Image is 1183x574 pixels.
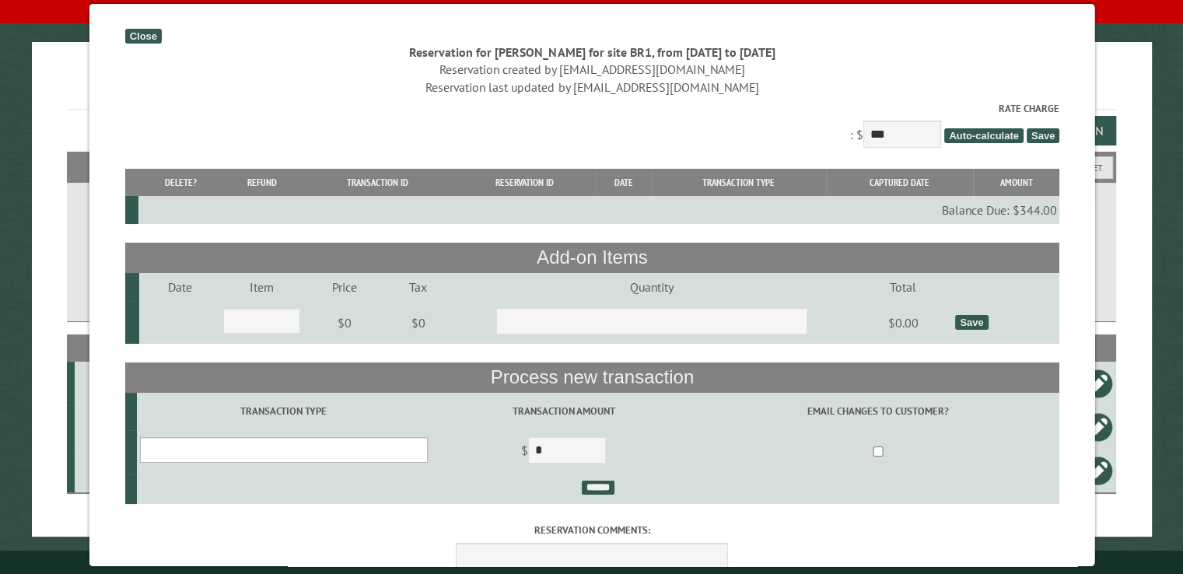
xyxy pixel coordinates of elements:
th: Process new transaction [124,362,1059,392]
span: Auto-calculate [943,128,1023,143]
span: Save [1026,128,1059,143]
th: Transaction ID [301,169,452,196]
small: © Campground Commander LLC. All rights reserved. [504,557,680,567]
th: Site [75,334,156,362]
th: Captured Date [825,169,972,196]
div: Reservation last updated by [EMAIL_ADDRESS][DOMAIN_NAME] [124,79,1059,96]
div: Save [954,315,987,330]
th: Delete? [138,169,222,196]
td: Tax [386,273,450,301]
div: 33 [81,419,154,435]
div: Reservation for [PERSON_NAME] for site BR1, from [DATE] to [DATE] [124,44,1059,61]
h2: Filters [67,152,1116,181]
div: Reservation created by [EMAIL_ADDRESS][DOMAIN_NAME] [124,61,1059,78]
th: Amount [972,169,1059,196]
div: BR1 [81,463,154,478]
div: : $ [124,101,1059,152]
div: 32 [81,376,154,391]
div: Close [124,29,161,44]
td: Date [138,273,220,301]
td: $0 [302,301,386,345]
td: Quantity [450,273,852,301]
td: Balance Due: $344.00 [138,196,1059,224]
label: Transaction Amount [432,404,694,418]
label: Transaction Type [139,404,428,418]
td: Item [220,273,302,301]
td: $0 [386,301,450,345]
th: Add-on Items [124,243,1059,272]
th: Reservation ID [452,169,596,196]
label: Email changes to customer? [698,404,1056,418]
label: Rate Charge [124,101,1059,116]
th: Transaction Type [650,169,825,196]
h1: Reservations [67,67,1116,110]
td: $ [430,430,696,474]
td: Price [302,273,386,301]
td: $0.00 [853,301,953,345]
label: Reservation comments: [124,523,1059,537]
th: Date [596,169,651,196]
th: Refund [222,169,301,196]
td: Total [853,273,953,301]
